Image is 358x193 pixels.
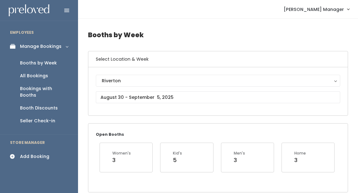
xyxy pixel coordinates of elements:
img: preloved logo [9,4,49,17]
div: Men's [234,150,245,156]
div: Kid's [173,150,182,156]
div: Women's [112,150,131,156]
h4: Booths by Week [88,26,348,43]
div: Booth Discounts [20,105,58,111]
span: [PERSON_NAME] Manager [284,6,344,13]
button: Riverton [96,75,340,87]
input: August 30 - September 5, 2025 [96,91,340,103]
div: Riverton [102,77,334,84]
div: 3 [112,156,131,164]
h6: Select Location & Week [88,51,348,67]
div: 3 [294,156,306,164]
small: Open Booths [96,132,124,137]
div: 3 [234,156,245,164]
a: [PERSON_NAME] Manager [277,3,356,16]
div: Seller Check-in [20,118,55,124]
div: Bookings with Booths [20,85,68,99]
div: All Bookings [20,73,48,79]
div: 5 [173,156,182,164]
div: Add Booking [20,153,49,160]
div: Booths by Week [20,60,57,66]
div: Manage Bookings [20,43,61,50]
div: Home [294,150,306,156]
